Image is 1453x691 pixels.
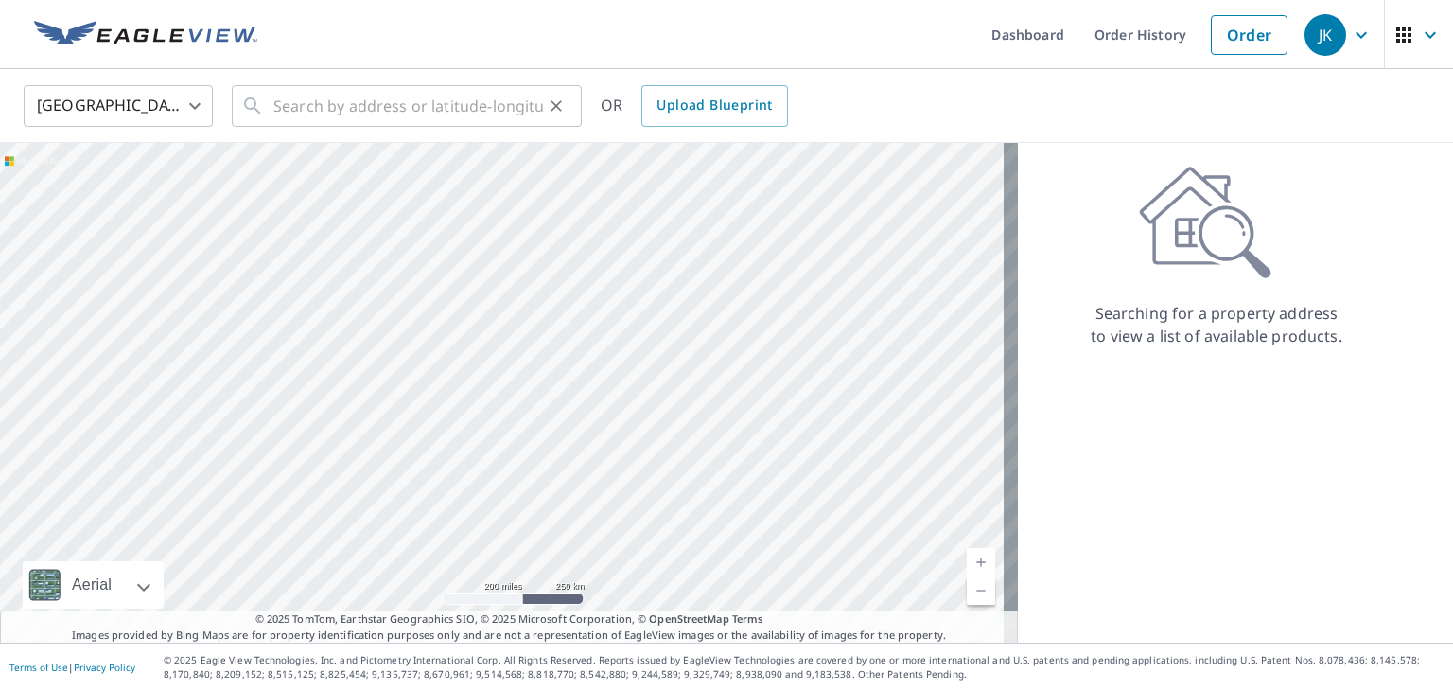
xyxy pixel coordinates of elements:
a: OpenStreetMap [649,611,728,626]
a: Current Level 5, Zoom In [967,548,995,576]
span: © 2025 TomTom, Earthstar Geographics SIO, © 2025 Microsoft Corporation, © [255,611,763,628]
a: Current Level 5, Zoom Out [967,576,995,605]
a: Order [1211,15,1287,55]
input: Search by address or latitude-longitude [273,80,543,133]
div: JK [1304,14,1346,56]
a: Terms [732,611,763,626]
div: Aerial [66,561,117,609]
div: [GEOGRAPHIC_DATA] [24,80,213,133]
p: | [9,662,135,673]
span: Upload Blueprint [656,94,772,117]
div: OR [601,85,788,127]
a: Upload Blueprint [641,85,787,127]
p: Searching for a property address to view a list of available products. [1090,302,1343,347]
img: EV Logo [34,21,257,49]
a: Terms of Use [9,661,68,674]
div: Aerial [23,561,164,609]
p: © 2025 Eagle View Technologies, Inc. and Pictometry International Corp. All Rights Reserved. Repo... [164,653,1444,682]
button: Clear [543,93,569,119]
a: Privacy Policy [74,661,135,674]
